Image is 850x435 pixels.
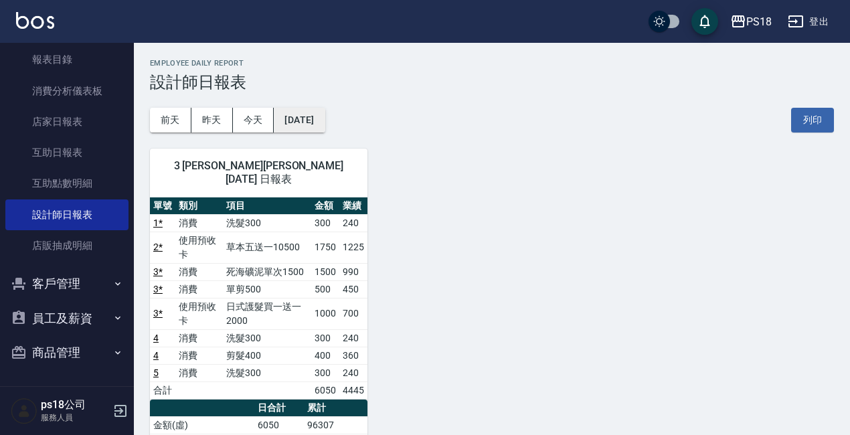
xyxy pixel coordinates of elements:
[175,214,223,232] td: 消費
[5,76,129,106] a: 消費分析儀表板
[339,280,367,298] td: 450
[311,232,339,263] td: 1750
[150,416,254,434] td: 金額(虛)
[150,59,834,68] h2: Employee Daily Report
[5,335,129,370] button: 商品管理
[311,298,339,329] td: 1000
[311,347,339,364] td: 400
[274,108,325,133] button: [DATE]
[791,108,834,133] button: 列印
[254,400,304,417] th: 日合計
[166,159,351,186] span: 3 [PERSON_NAME][PERSON_NAME] [DATE] 日報表
[5,168,129,199] a: 互助點數明細
[175,280,223,298] td: 消費
[191,108,233,133] button: 昨天
[175,347,223,364] td: 消費
[5,301,129,336] button: 員工及薪資
[150,381,175,399] td: 合計
[339,197,367,215] th: 業績
[41,412,109,424] p: 服務人員
[223,329,311,347] td: 洗髮300
[339,214,367,232] td: 240
[311,364,339,381] td: 300
[339,263,367,280] td: 990
[339,298,367,329] td: 700
[223,298,311,329] td: 日式護髮買一送一2000
[150,73,834,92] h3: 設計師日報表
[311,263,339,280] td: 1500
[175,364,223,381] td: 消費
[339,347,367,364] td: 360
[311,214,339,232] td: 300
[5,266,129,301] button: 客戶管理
[16,12,54,29] img: Logo
[223,263,311,280] td: 死海礦泥單次1500
[223,280,311,298] td: 單剪500
[223,347,311,364] td: 剪髮400
[5,230,129,261] a: 店販抽成明細
[150,108,191,133] button: 前天
[233,108,274,133] button: 今天
[153,367,159,378] a: 5
[153,333,159,343] a: 4
[223,197,311,215] th: 項目
[175,197,223,215] th: 類別
[223,214,311,232] td: 洗髮300
[223,232,311,263] td: 草本五送一10500
[311,381,339,399] td: 6050
[175,298,223,329] td: 使用預收卡
[339,364,367,381] td: 240
[5,44,129,75] a: 報表目錄
[725,8,777,35] button: PS18
[311,280,339,298] td: 500
[175,263,223,280] td: 消費
[304,400,367,417] th: 累計
[41,398,109,412] h5: ps18公司
[5,199,129,230] a: 設計師日報表
[175,329,223,347] td: 消費
[311,197,339,215] th: 金額
[339,329,367,347] td: 240
[150,197,175,215] th: 單號
[5,106,129,137] a: 店家日報表
[254,416,304,434] td: 6050
[11,398,37,424] img: Person
[153,350,159,361] a: 4
[311,329,339,347] td: 300
[746,13,772,30] div: PS18
[304,416,367,434] td: 96307
[339,232,367,263] td: 1225
[175,232,223,263] td: 使用預收卡
[339,381,367,399] td: 4445
[150,197,367,400] table: a dense table
[691,8,718,35] button: save
[782,9,834,34] button: 登出
[223,364,311,381] td: 洗髮300
[5,137,129,168] a: 互助日報表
